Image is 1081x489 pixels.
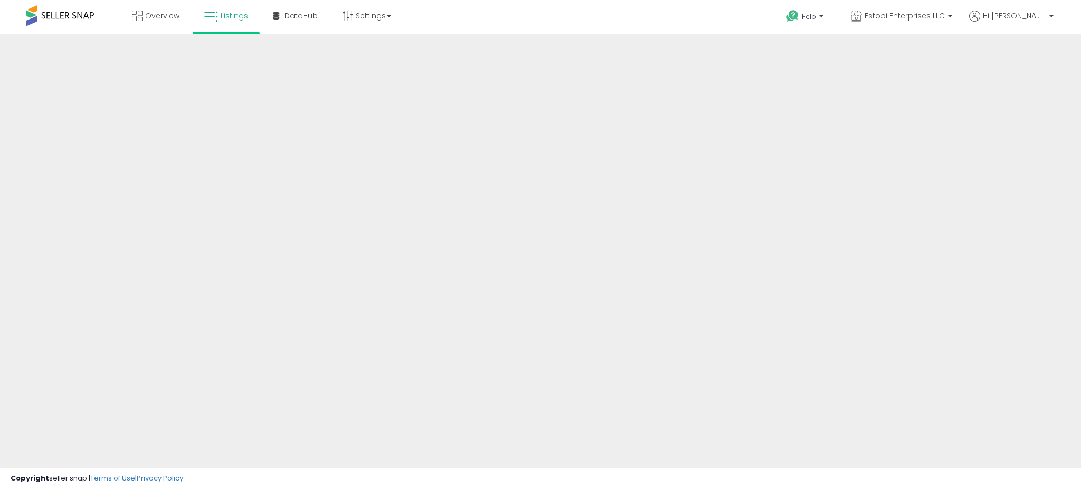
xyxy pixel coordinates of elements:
span: DataHub [285,11,318,21]
i: Get Help [786,10,799,23]
span: Listings [221,11,248,21]
a: Hi [PERSON_NAME] [969,11,1054,34]
span: Overview [145,11,179,21]
span: Help [802,12,816,21]
span: Hi [PERSON_NAME] [983,11,1046,21]
a: Help [778,2,834,34]
span: Estobi Enterprises LLC [865,11,945,21]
